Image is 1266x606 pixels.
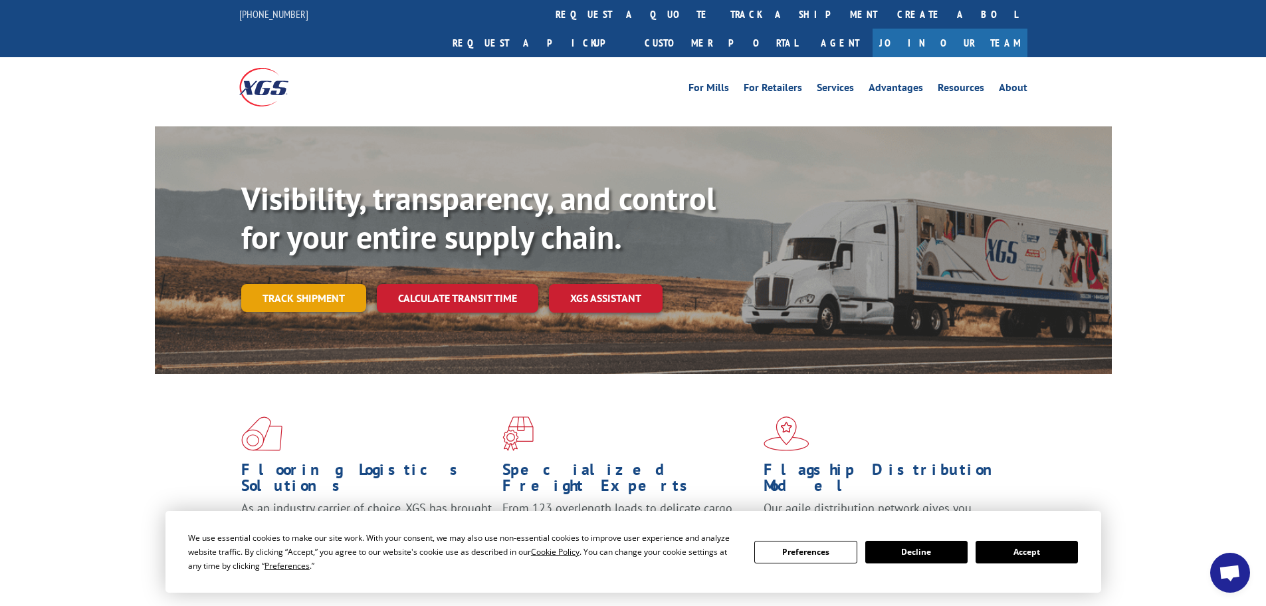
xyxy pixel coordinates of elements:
a: [PHONE_NUMBER] [239,7,308,21]
a: Resources [938,82,984,97]
a: About [999,82,1027,97]
button: Decline [865,541,968,563]
button: Accept [976,541,1078,563]
a: Advantages [869,82,923,97]
a: For Retailers [744,82,802,97]
a: Customer Portal [635,29,807,57]
img: xgs-icon-focused-on-flooring-red [502,416,534,451]
h1: Flagship Distribution Model [764,462,1015,500]
a: For Mills [688,82,729,97]
div: We use essential cookies to make our site work. With your consent, we may also use non-essential ... [188,531,738,573]
a: Join Our Team [873,29,1027,57]
a: Calculate transit time [377,284,538,313]
a: Track shipment [241,284,366,312]
a: Services [817,82,854,97]
div: Open chat [1210,553,1250,593]
b: Visibility, transparency, and control for your entire supply chain. [241,178,716,257]
img: xgs-icon-flagship-distribution-model-red [764,416,809,451]
span: Our agile distribution network gives you nationwide inventory management on demand. [764,500,1008,531]
a: Request a pickup [443,29,635,57]
a: XGS ASSISTANT [549,284,663,313]
span: As an industry carrier of choice, XGS has brought innovation and dedication to flooring logistics... [241,500,492,547]
p: From 123 overlength loads to delicate cargo, our experienced staff knows the best way to move you... [502,500,754,559]
h1: Flooring Logistics Solutions [241,462,492,500]
h1: Specialized Freight Experts [502,462,754,500]
a: Agent [807,29,873,57]
img: xgs-icon-total-supply-chain-intelligence-red [241,416,282,451]
span: Cookie Policy [531,546,580,557]
button: Preferences [754,541,857,563]
div: Cookie Consent Prompt [165,511,1101,593]
span: Preferences [264,560,310,571]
